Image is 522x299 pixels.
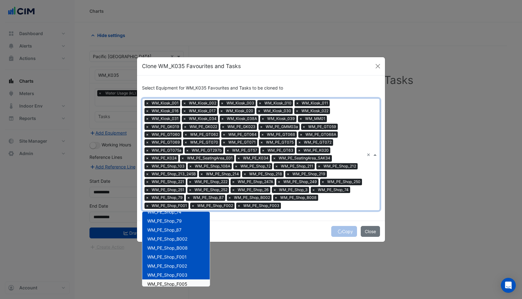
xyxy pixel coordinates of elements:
span: × [320,179,326,185]
span: WM_PE_GT062 [189,131,220,138]
span: × [144,100,150,106]
span: WM_PE_GT068A [304,131,338,138]
span: WM_PE_Shop_B008 [279,195,318,201]
span: WM_PE_SeatingArea_E01 [185,155,234,161]
span: WM_Kiosk_039 [266,116,296,122]
div: Open Intercom Messenger [501,278,516,293]
span: × [144,195,150,201]
span: WM_PE_Shop_B002 [232,195,272,201]
span: WM_PE_GT63 [266,147,295,154]
span: WM_PE_GT070 [189,139,220,145]
span: WM_PE_Shop_221 [150,179,186,185]
span: WM_PE_K020 [302,147,330,154]
span: WM_Kiosk_034 [187,116,218,122]
span: WM_Kiosk_038A [225,116,259,122]
span: × [188,163,193,169]
span: WM_Kiosk_017 [187,108,217,114]
span: WM_Kiosk_001 [150,100,180,106]
span: WM_PE_Shop_218 [248,171,284,177]
span: WM_PE_Shop_B008 [147,245,188,251]
span: WM_PE_K024 [150,155,178,161]
span: × [227,195,232,201]
span: WM_PE_Shop_252 [193,187,229,193]
span: × [182,108,187,114]
span: × [297,139,302,145]
span: × [273,195,279,201]
span: WM_PE_Shop_108A [193,163,232,169]
span: WM_PE_SeatingArea_SAK34 [277,155,332,161]
span: × [260,131,265,138]
span: × [183,139,189,145]
button: Close [361,226,380,237]
span: × [220,124,226,130]
span: WM_PE_Shop_211 [279,163,315,169]
span: WM_PE_GK022 [188,124,219,130]
span: × [199,171,204,177]
span: × [298,116,304,122]
span: WM_PE_GT071 [227,139,257,145]
span: × [182,124,188,130]
button: Close [373,62,382,71]
span: × [260,147,266,154]
span: × [144,179,150,185]
span: WM_Kiosk_003 [225,100,256,106]
span: × [260,116,266,122]
span: WM_PE_Shop_26 [236,187,270,193]
span: WM_PE_Shop_250 [326,179,362,185]
span: WM_PE_Shop_3 [277,187,309,193]
span: × [259,124,264,130]
span: WM_PE_Shop_74 [147,209,181,214]
span: × [272,187,277,193]
span: WM_PE_Shop_87 [147,227,181,232]
span: WM_PE_Shop_251 [150,187,186,193]
span: WM_PE_Shop_87 [191,195,225,201]
span: × [144,116,150,122]
span: × [301,124,307,130]
span: × [186,195,191,201]
span: × [190,203,196,209]
span: WM_PE_Shop_F002 [147,263,187,269]
span: × [233,163,239,169]
span: × [185,147,190,154]
span: × [242,171,248,177]
span: WM_PE_Shop_F003 [242,203,281,209]
h6: Select Equipment for WM_K035 Favourites and Tasks to be cloned to [142,85,380,91]
span: × [187,179,193,185]
span: WM_PE_GK023 [226,124,257,130]
span: WM_PE_Shop_F001 [147,254,187,260]
span: × [144,131,150,138]
span: × [220,116,225,122]
span: × [274,163,279,169]
span: WM_PE_Shop_222 [193,179,229,185]
span: WM_PE_GT060 [150,131,181,138]
span: × [144,139,150,145]
span: WM_PE_GT059 [307,124,338,130]
span: × [144,171,150,177]
span: WM_PE_Shop_214 [204,171,240,177]
span: WM_PE_Shop_12 [239,163,272,169]
span: × [221,131,227,138]
span: WM_Kiosk_022 [300,108,330,114]
span: × [259,139,264,145]
span: × [257,100,263,106]
span: × [144,187,150,193]
span: × [316,163,322,169]
span: WM_PE_GT075 [264,139,295,145]
span: WM_PE_GK019 [150,124,181,130]
span: WM_PE_Shop_F001 [150,203,189,209]
span: × [236,203,242,209]
span: WM_Kiosk_030 [262,108,293,114]
span: WM_PE_Shop_74 [316,187,350,193]
span: WM_PE_K034 [241,155,270,161]
span: WM_PE_Shop_249 [282,179,318,185]
span: WM_Kiosk_031 [150,116,180,122]
span: WM_PE_Shop_79 [150,195,184,201]
span: × [225,147,231,154]
span: × [276,179,282,185]
div: Options List [142,212,210,286]
span: WM_PE_GT072 [302,139,333,145]
span: WM_Kiosk_020 [224,108,255,114]
span: WM_PE_Shop_219 [291,171,327,177]
span: WM_PE_GT57 [231,147,259,154]
span: × [231,179,236,185]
